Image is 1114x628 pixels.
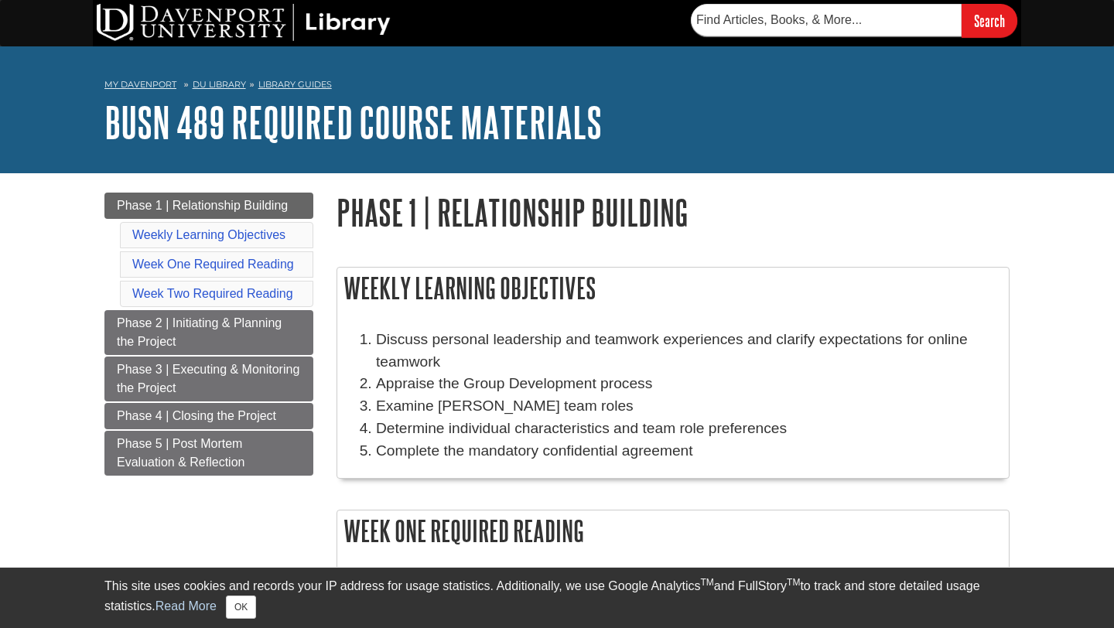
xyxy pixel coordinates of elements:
span: Phase 2 | Initiating & Planning the Project [117,316,282,348]
span: Phase 1 | Relationship Building [117,199,288,212]
input: Search [962,4,1017,37]
h2: Weekly Learning Objectives [337,268,1009,309]
a: Phase 1 | Relationship Building [104,193,313,219]
li: Appraise the Group Development process [376,373,1001,395]
form: Searches DU Library's articles, books, and more [691,4,1017,37]
li: Discuss personal leadership and teamwork experiences and clarify expectations for online teamwork [376,329,1001,374]
a: BUSN 489 Required Course Materials [104,98,602,146]
a: Week Two Required Reading [132,287,293,300]
sup: TM [787,577,800,588]
a: Library Guides [258,79,332,90]
nav: breadcrumb [104,74,1010,99]
span: Phase 5 | Post Mortem Evaluation & Reflection [117,437,244,469]
a: Read More [155,599,217,613]
a: Week One Required Reading [132,258,294,271]
li: Determine individual characteristics and team role preferences [376,418,1001,440]
a: Phase 2 | Initiating & Planning the Project [104,310,313,355]
h1: Phase 1 | Relationship Building [337,193,1010,232]
button: Close [226,596,256,619]
img: DU Library [97,4,391,41]
a: Phase 5 | Post Mortem Evaluation & Reflection [104,431,313,476]
a: My Davenport [104,78,176,91]
a: Phase 3 | Executing & Monitoring the Project [104,357,313,401]
a: Phase 4 | Closing the Project [104,403,313,429]
span: Phase 4 | Closing the Project [117,409,276,422]
span: Phase 3 | Executing & Monitoring the Project [117,363,299,394]
div: Guide Page Menu [104,193,313,476]
h2: Week One Required Reading [337,510,1009,551]
a: DU Library [193,79,246,90]
sup: TM [700,577,713,588]
li: Examine [PERSON_NAME] team roles [376,395,1001,418]
p: Complete the mandatory confidential agreement [376,440,1001,462]
input: Find Articles, Books, & More... [691,4,962,36]
div: This site uses cookies and records your IP address for usage statistics. Additionally, we use Goo... [104,577,1010,619]
a: Weekly Learning Objectives [132,228,285,241]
